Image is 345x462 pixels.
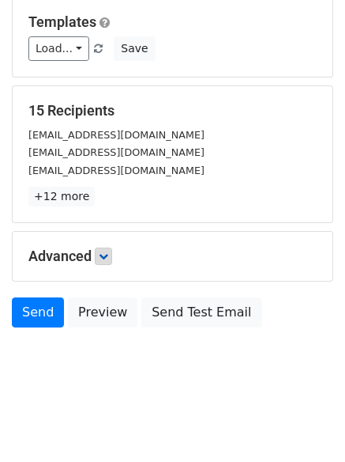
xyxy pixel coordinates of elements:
h5: 15 Recipients [28,102,317,119]
iframe: Chat Widget [266,386,345,462]
a: Preview [68,297,137,328]
a: Send Test Email [141,297,261,328]
h5: Advanced [28,248,317,265]
a: Load... [28,36,89,61]
small: [EMAIL_ADDRESS][DOMAIN_NAME] [28,146,204,158]
button: Save [114,36,155,61]
a: Send [12,297,64,328]
a: +12 more [28,187,95,206]
a: Templates [28,13,96,30]
small: [EMAIL_ADDRESS][DOMAIN_NAME] [28,129,204,141]
small: [EMAIL_ADDRESS][DOMAIN_NAME] [28,165,204,176]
